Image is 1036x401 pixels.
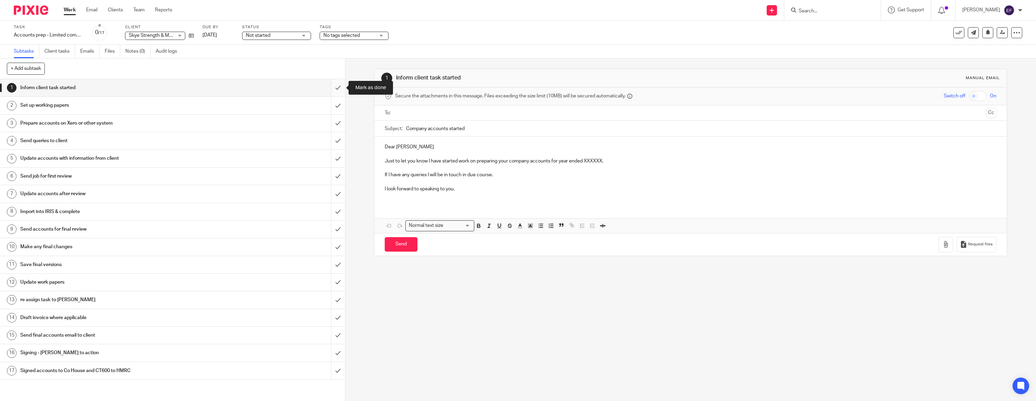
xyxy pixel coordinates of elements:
[20,136,223,146] h1: Send queries to client
[203,33,217,38] span: [DATE]
[20,366,223,376] h1: Signed accounts to Co House and CT600 to HMRC
[125,45,151,58] a: Notes (0)
[14,24,83,30] label: Task
[20,100,223,110] h1: Set up working papers
[7,224,17,234] div: 9
[798,8,860,14] input: Search
[7,260,17,270] div: 11
[966,75,1000,81] div: Manual email
[385,144,996,150] p: Dear [PERSON_NAME]
[385,171,996,178] p: If I have any queries I will be in touch in due course.
[242,24,311,30] label: Status
[125,24,194,30] label: Client
[7,136,17,146] div: 4
[385,237,417,252] input: Send
[7,171,17,181] div: 6
[20,277,223,287] h1: Update work papers
[246,33,270,38] span: Not started
[385,125,403,132] label: Subject:
[20,295,223,305] h1: re assign task to [PERSON_NAME]
[7,242,17,252] div: 10
[968,242,993,247] span: Request files
[20,348,223,358] h1: Signing - [PERSON_NAME] to action
[44,45,75,58] a: Client tasks
[990,93,996,99] span: On
[385,186,996,192] p: I look forward to speaking to you.
[95,29,104,36] div: 0
[7,330,17,340] div: 15
[7,189,17,199] div: 7
[7,295,17,305] div: 13
[7,348,17,358] div: 16
[20,242,223,252] h1: Make any final changes
[7,63,45,74] button: + Add subtask
[86,7,97,13] a: Email
[962,7,1000,13] p: [PERSON_NAME]
[1004,5,1015,16] img: svg%3E
[20,224,223,234] h1: Send accounts for final review
[20,313,223,323] h1: Draft invoice where applicable
[20,118,223,128] h1: Prepare accounts on Xero or other system
[203,24,234,30] label: Due by
[98,31,104,35] small: /17
[64,7,76,13] a: Work
[385,109,392,116] label: To:
[20,207,223,217] h1: Import into IRIS & complete
[7,101,17,110] div: 2
[7,118,17,128] div: 3
[108,7,123,13] a: Clients
[385,158,996,165] p: Just to let you know I have started work on preparing your company accounts for year ended XXXXXX.
[80,45,100,58] a: Emails
[320,24,388,30] label: Tags
[105,45,120,58] a: Files
[396,74,705,82] h1: Inform client task started
[323,33,360,38] span: No tags selected
[156,45,182,58] a: Audit logs
[7,207,17,217] div: 8
[20,171,223,181] h1: Send job for first review
[14,6,48,15] img: Pixie
[20,189,223,199] h1: Update accounts after review
[133,7,145,13] a: Team
[7,154,17,163] div: 5
[7,83,17,93] div: 1
[20,153,223,163] h1: Update accounts with information from client
[7,366,17,376] div: 17
[944,93,965,99] span: Switch off
[14,45,39,58] a: Subtasks
[395,93,625,99] span: Secure the attachments in this message. Files exceeding the size limit (10MB) will be secured aut...
[155,7,172,13] a: Reports
[405,220,474,231] div: Search for option
[14,32,83,39] div: Accounts prep - Limited companies
[20,260,223,270] h1: Save final versions
[986,108,996,118] button: Cc
[129,33,197,38] span: Skye Strength & Movement Ltd
[407,222,445,229] span: Normal text size
[445,222,470,229] input: Search for option
[20,83,223,93] h1: Inform client task started
[381,73,392,84] div: 1
[7,313,17,323] div: 14
[7,277,17,287] div: 12
[898,8,924,12] span: Get Support
[20,330,223,340] h1: Send final accounts email to client
[956,237,996,252] button: Request files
